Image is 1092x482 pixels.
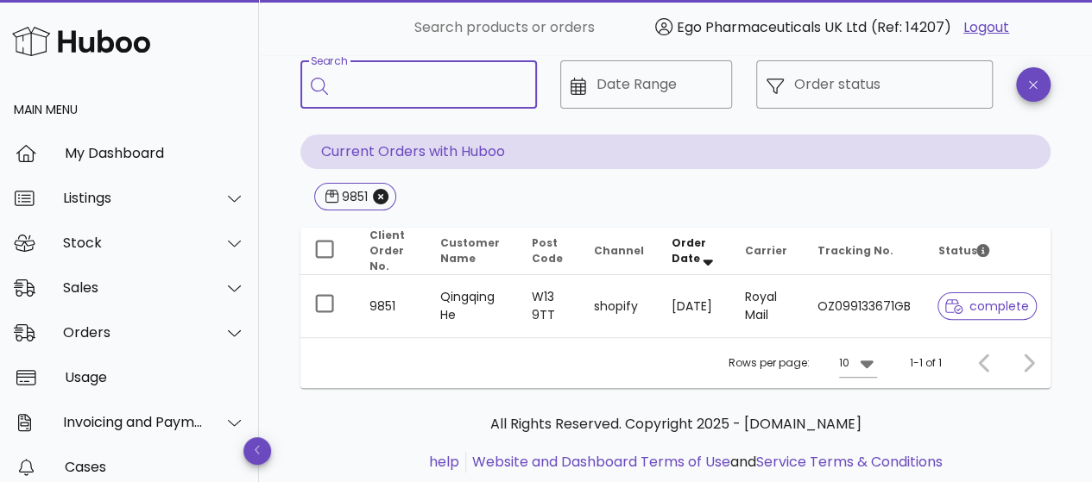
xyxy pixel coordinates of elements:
[924,228,1051,275] th: Status
[731,228,803,275] th: Carrier
[658,228,731,275] th: Order Date: Sorted descending. Activate to remove sorting.
[871,17,951,37] span: (Ref: 14207)
[817,243,893,258] span: Tracking No.
[731,275,803,337] td: Royal Mail
[373,189,388,204] button: Close
[338,188,368,205] div: 9851
[580,228,658,275] th: Channel
[63,235,204,251] div: Stock
[803,275,924,337] td: OZ099133671GB
[65,145,245,161] div: My Dashboard
[63,279,204,296] div: Sales
[518,275,580,337] td: W13 9TT
[672,235,706,266] span: Order Date
[300,135,1051,169] p: Current Orders with Huboo
[518,228,580,275] th: Post Code
[356,228,426,275] th: Client Order No.
[63,324,204,341] div: Orders
[963,17,1009,38] a: Logout
[426,228,518,275] th: Customer Name
[945,300,1029,312] span: complete
[65,369,245,385] div: Usage
[429,452,459,472] a: help
[356,275,426,337] td: 9851
[472,452,730,472] a: Website and Dashboard Terms of Use
[745,243,787,258] span: Carrier
[369,228,405,273] span: Client Order No.
[658,275,731,337] td: [DATE]
[63,190,204,206] div: Listings
[532,235,563,266] span: Post Code
[756,452,943,472] a: Service Terms & Conditions
[729,338,877,388] div: Rows per page:
[12,22,150,59] img: Huboo Logo
[426,275,518,337] td: Qingqing He
[65,459,245,475] div: Cases
[803,228,924,275] th: Tracking No.
[839,355,849,371] div: 10
[937,243,989,258] span: Status
[311,55,347,68] label: Search
[677,17,867,37] span: Ego Pharmaceuticals UK Ltd
[314,414,1037,435] p: All Rights Reserved. Copyright 2025 - [DOMAIN_NAME]
[580,275,658,337] td: shopify
[440,235,500,266] span: Customer Name
[594,243,644,258] span: Channel
[839,349,877,377] div: 10Rows per page:
[63,414,204,430] div: Invoicing and Payments
[910,355,942,371] div: 1-1 of 1
[466,452,943,473] li: and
